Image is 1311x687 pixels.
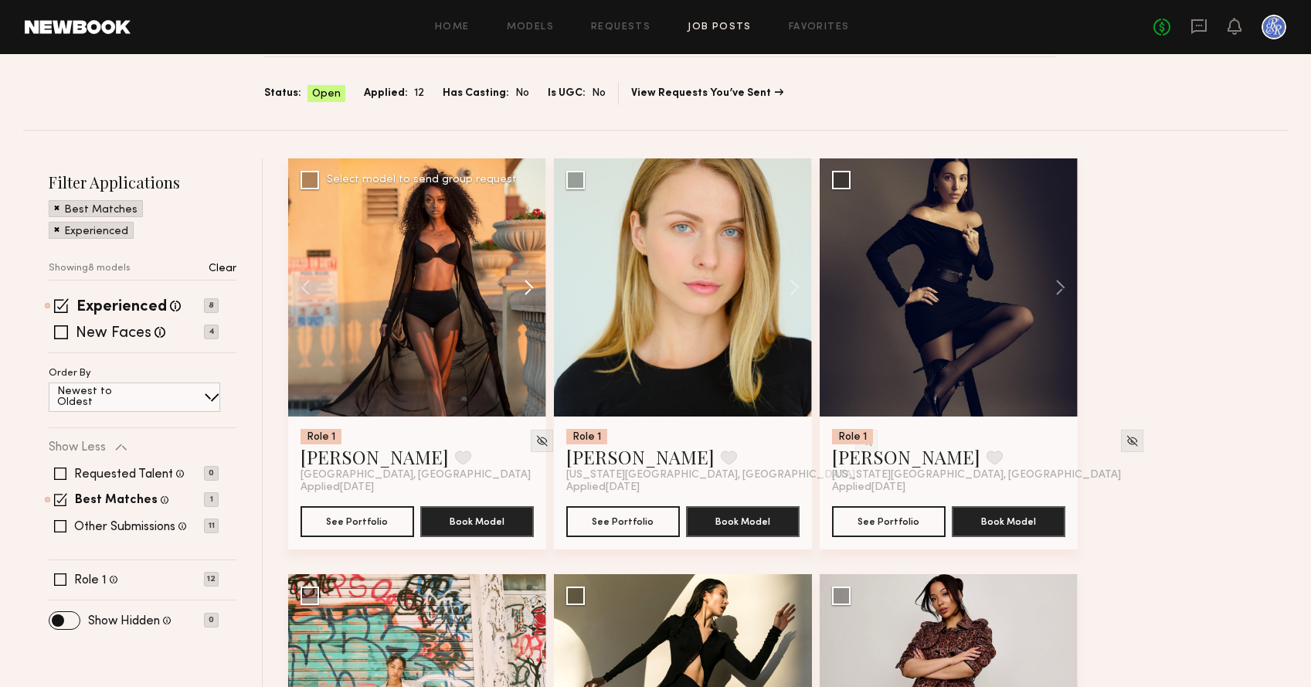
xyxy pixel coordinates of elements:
div: Applied [DATE] [301,481,534,494]
a: [PERSON_NAME] [832,444,980,469]
p: 1 [204,492,219,507]
div: Role 1 [832,429,873,444]
label: New Faces [76,326,151,342]
label: Experienced [76,300,167,315]
button: Book Model [952,506,1065,537]
p: 4 [204,325,219,339]
span: 12 [414,85,424,102]
button: See Portfolio [832,506,946,537]
a: [PERSON_NAME] [566,444,715,469]
img: Unhide Model [1126,434,1139,447]
label: Requested Talent [74,468,173,481]
a: Favorites [789,22,850,32]
a: Book Model [952,514,1065,527]
span: Applied: [364,85,408,102]
span: [GEOGRAPHIC_DATA], [GEOGRAPHIC_DATA] [301,469,531,481]
span: Status: [264,85,301,102]
span: No [592,85,606,102]
p: Best Matches [64,205,138,216]
span: No [515,85,529,102]
label: Other Submissions [74,521,175,533]
div: Select model to send group request [327,175,517,185]
label: Show Hidden [88,615,160,627]
h2: Filter Applications [49,172,236,192]
a: Job Posts [688,22,752,32]
p: Newest to Oldest [57,386,149,408]
a: Home [435,22,470,32]
p: Showing 8 models [49,264,131,274]
a: Requests [591,22,650,32]
label: Best Matches [75,495,158,507]
a: View Requests You’ve Sent [631,88,783,99]
button: See Portfolio [301,506,414,537]
p: 0 [204,613,219,627]
button: Book Model [686,506,800,537]
p: 8 [204,298,219,313]
p: Show Less [49,441,106,454]
span: [US_STATE][GEOGRAPHIC_DATA], [GEOGRAPHIC_DATA] [832,469,1121,481]
p: 0 [204,466,219,481]
p: 11 [204,519,219,533]
span: Has Casting: [443,85,509,102]
img: Unhide Model [535,434,549,447]
button: See Portfolio [566,506,680,537]
a: [PERSON_NAME] [301,444,449,469]
span: Open [312,87,341,102]
a: Models [507,22,554,32]
div: Role 1 [566,429,607,444]
p: Clear [209,264,236,274]
p: Order By [49,369,91,379]
button: Book Model [420,506,534,537]
div: Applied [DATE] [832,481,1065,494]
p: 12 [204,572,219,587]
span: Is UGC: [548,85,586,102]
div: Applied [DATE] [566,481,800,494]
div: Role 1 [301,429,341,444]
span: [US_STATE][GEOGRAPHIC_DATA], [GEOGRAPHIC_DATA] [566,469,855,481]
a: Book Model [420,514,534,527]
label: Role 1 [74,574,107,587]
a: Book Model [686,514,800,527]
p: Experienced [64,226,128,237]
